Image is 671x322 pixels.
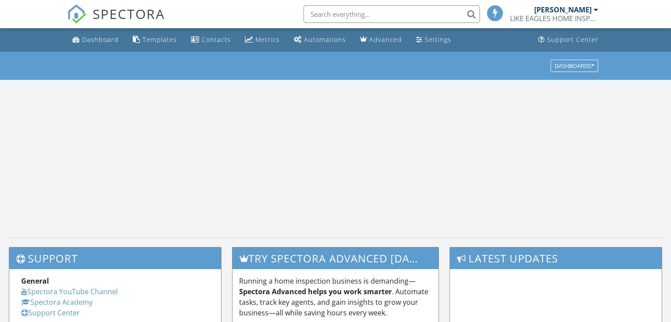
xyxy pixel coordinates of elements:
a: Settings [412,32,455,48]
button: Dashboards [551,60,598,72]
a: Spectora YouTube Channel [21,287,118,296]
p: Running a home inspection business is demanding— . Automate tasks, track key agents, and gain ins... [239,276,432,318]
input: Search everything... [304,5,480,23]
span: SPECTORA [93,4,165,23]
a: Advanced [356,32,405,48]
div: LIKE EAGLES HOME INSPECTIONS [510,14,598,23]
a: Support Center [535,32,602,48]
a: Automations (Basic) [290,32,349,48]
h3: Latest Updates [450,247,662,269]
a: Metrics [241,32,283,48]
a: Support Center [21,308,80,318]
div: Advanced [369,35,402,44]
strong: Spectora Advanced helps you work smarter [239,287,392,296]
strong: General [21,276,49,286]
div: Contacts [202,35,231,44]
div: Support Center [547,35,599,44]
a: SPECTORA [67,12,165,30]
div: Dashboard [82,35,119,44]
h3: Try spectora advanced [DATE] [232,247,439,269]
img: The Best Home Inspection Software - Spectora [67,4,86,24]
div: Templates [142,35,177,44]
h3: Support [9,247,221,269]
div: Metrics [255,35,280,44]
a: Spectora Academy [21,297,93,307]
div: Automations [304,35,346,44]
a: Dashboard [69,32,122,48]
a: Templates [129,32,180,48]
div: Dashboards [555,63,594,69]
div: Settings [425,35,451,44]
a: Contacts [187,32,234,48]
div: [PERSON_NAME] [534,5,592,14]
